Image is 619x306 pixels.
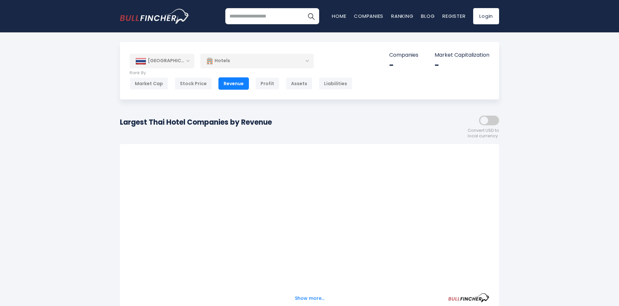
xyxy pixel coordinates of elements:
[332,13,346,19] a: Home
[130,54,194,68] div: [GEOGRAPHIC_DATA]
[319,77,352,90] div: Liabilities
[473,8,499,24] a: Login
[303,8,319,24] button: Search
[175,77,212,90] div: Stock Price
[354,13,383,19] a: Companies
[442,13,465,19] a: Register
[389,52,418,59] p: Companies
[286,77,312,90] div: Assets
[389,60,418,70] div: -
[218,77,249,90] div: Revenue
[291,293,328,304] button: Show more...
[130,77,168,90] div: Market Cap
[435,60,489,70] div: -
[468,128,499,139] span: Convert USD to local currency
[130,70,352,76] p: Rank By
[421,13,435,19] a: Blog
[120,9,190,24] img: bullfincher logo
[200,53,314,68] div: Hotels
[435,52,489,59] p: Market Capitalization
[391,13,413,19] a: Ranking
[255,77,279,90] div: Profit
[120,9,190,24] a: Go to homepage
[120,117,272,128] h1: Largest Thai Hotel Companies by Revenue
